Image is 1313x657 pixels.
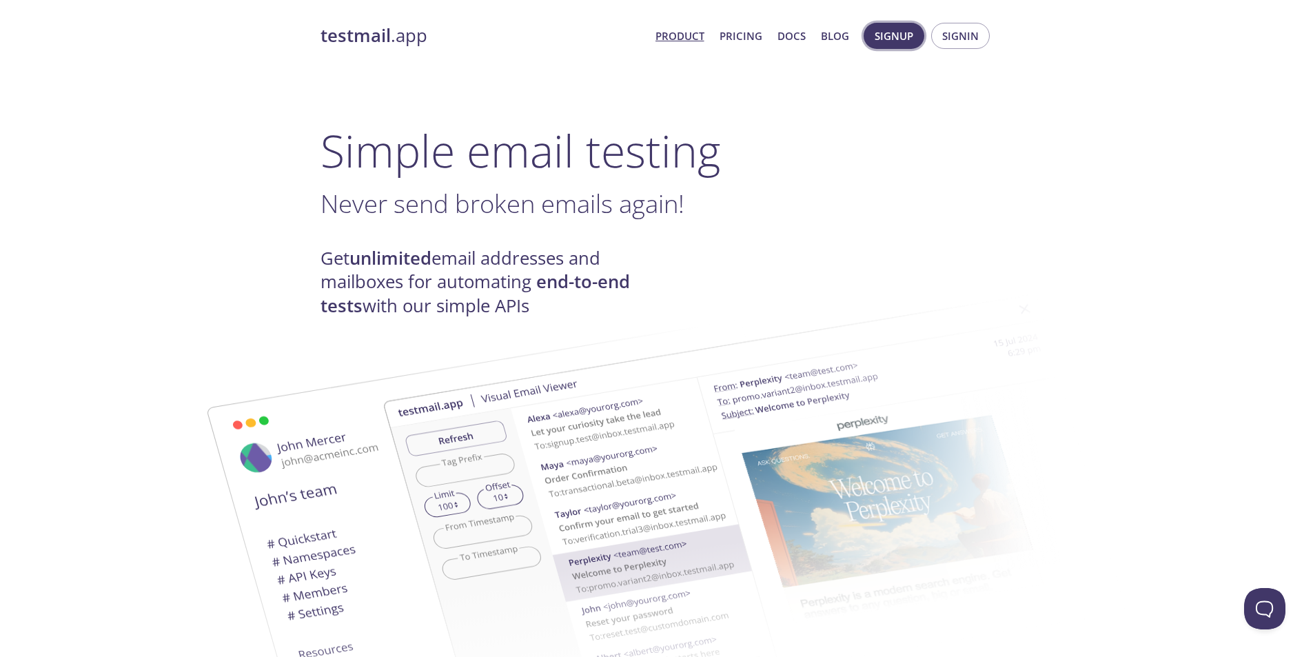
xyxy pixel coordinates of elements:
[320,186,684,221] span: Never send broken emails again!
[942,27,979,45] span: Signin
[931,23,990,49] button: Signin
[349,246,431,270] strong: unlimited
[821,27,849,45] a: Blog
[320,124,993,177] h1: Simple email testing
[655,27,704,45] a: Product
[1244,588,1285,629] iframe: Help Scout Beacon - Open
[875,27,913,45] span: Signup
[864,23,924,49] button: Signup
[320,270,630,317] strong: end-to-end tests
[320,247,657,318] h4: Get email addresses and mailboxes for automating with our simple APIs
[720,27,762,45] a: Pricing
[320,23,391,48] strong: testmail
[320,24,644,48] a: testmail.app
[777,27,806,45] a: Docs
